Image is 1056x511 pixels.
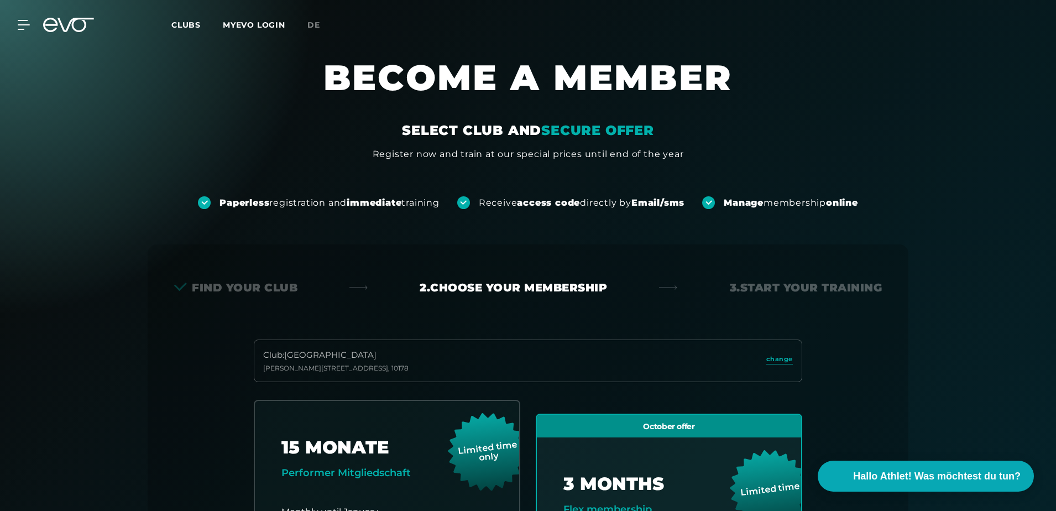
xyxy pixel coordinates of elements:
[853,469,1021,484] span: Hallo Athlet! Was möchtest du tun?
[826,197,858,208] strong: online
[373,148,684,161] div: Register now and train at our special prices until end of the year
[517,197,580,208] strong: access code
[724,197,764,208] strong: Manage
[307,20,320,30] span: de
[171,19,223,30] a: Clubs
[402,122,654,139] div: SELECT CLUB AND
[541,122,654,138] em: SECURE OFFER
[263,364,409,373] div: [PERSON_NAME][STREET_ADDRESS] , 10178
[171,20,201,30] span: Clubs
[196,55,860,122] h1: BECOME A MEMBER
[766,354,793,364] span: change
[766,354,793,367] a: change
[223,20,285,30] a: MYEVO LOGIN
[219,197,440,209] div: registration and training
[219,197,269,208] strong: Paperless
[730,280,882,295] div: 3. Start your Training
[724,197,858,209] div: membership
[174,280,297,295] div: Find your club
[818,461,1034,492] button: Hallo Athlet! Was möchtest du tun?
[347,197,401,208] strong: immediate
[420,280,607,295] div: 2. Choose your membership
[263,349,409,362] div: Club : [GEOGRAPHIC_DATA]
[631,197,684,208] strong: Email/sms
[479,197,684,209] div: Receive directly by
[307,19,333,32] a: de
